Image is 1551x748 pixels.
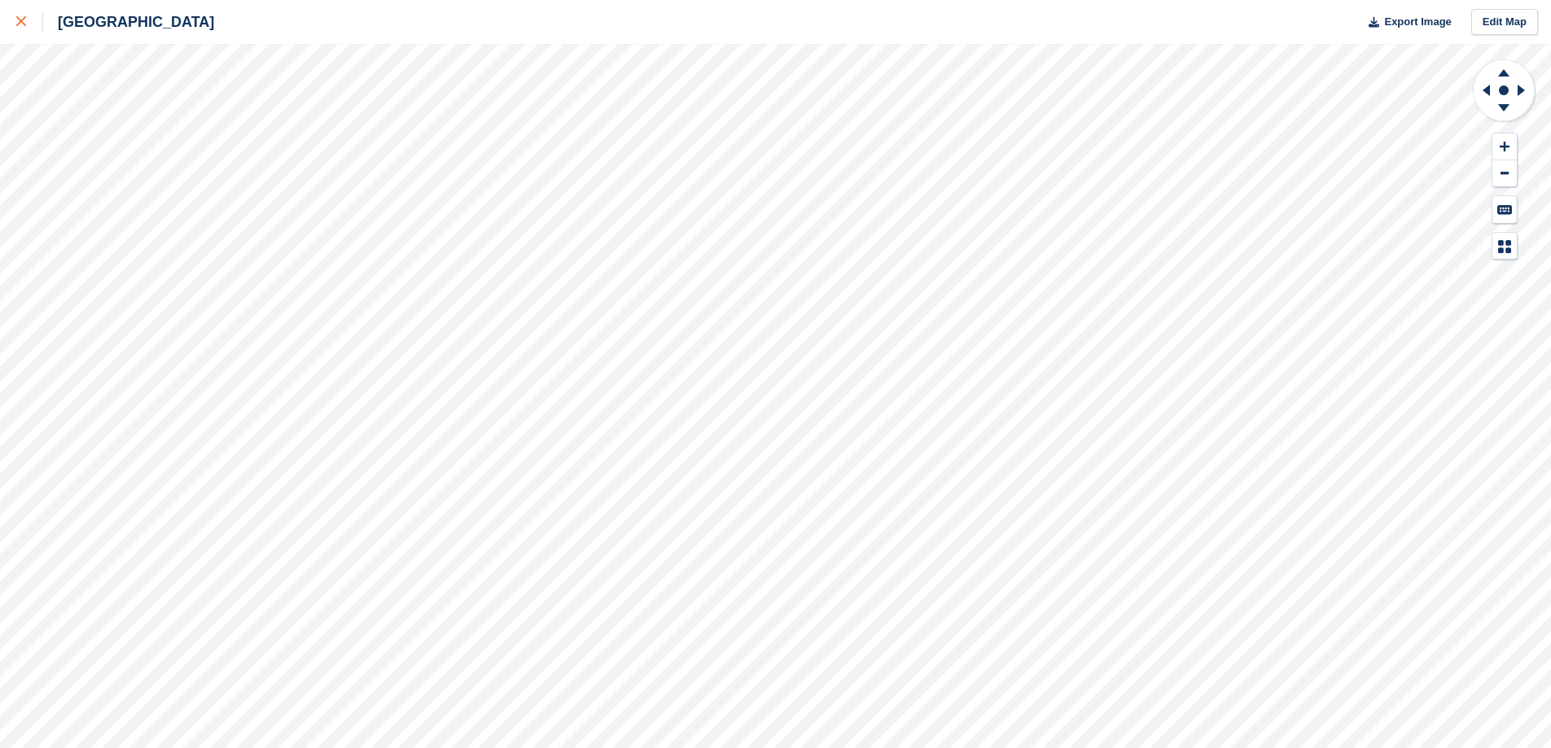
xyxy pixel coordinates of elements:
button: Zoom Out [1492,160,1517,187]
div: [GEOGRAPHIC_DATA] [43,12,214,32]
button: Export Image [1359,9,1452,36]
button: Zoom In [1492,133,1517,160]
a: Edit Map [1471,9,1538,36]
span: Export Image [1384,14,1451,30]
button: Map Legend [1492,233,1517,260]
button: Keyboard Shortcuts [1492,196,1517,223]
